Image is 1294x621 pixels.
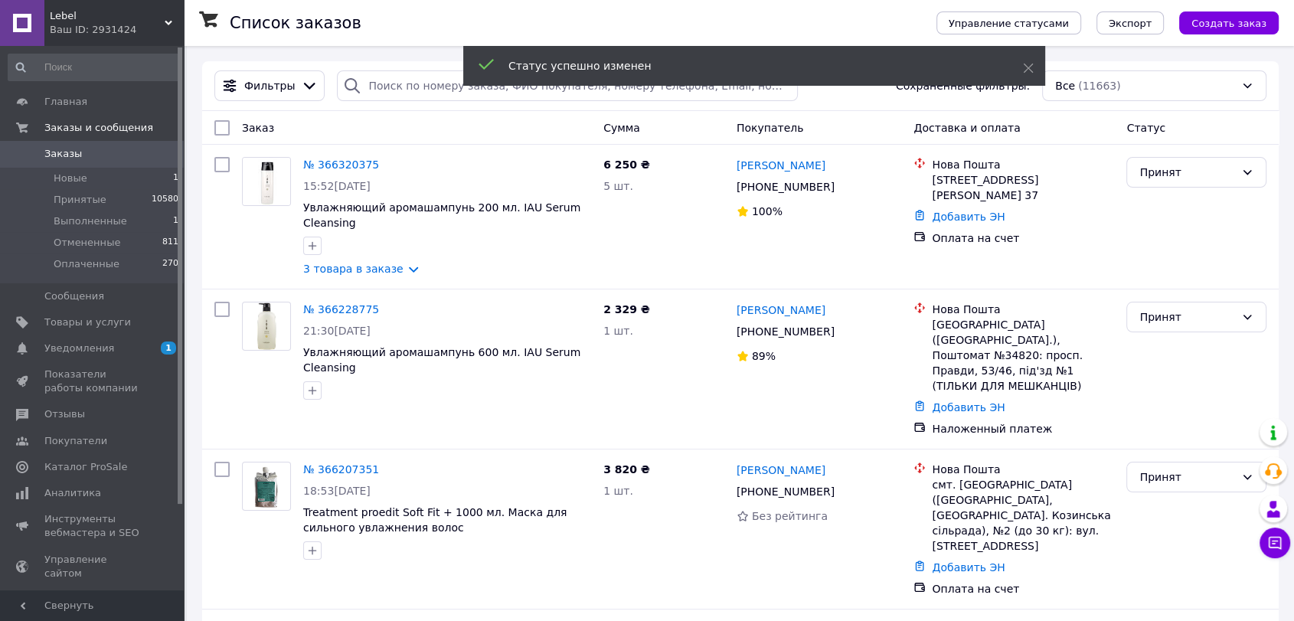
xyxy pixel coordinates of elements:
[1055,78,1075,93] span: Все
[242,302,291,351] a: Фото товару
[603,303,650,315] span: 2 329 ₴
[44,315,131,329] span: Товары и услуги
[257,302,276,350] img: Фото товару
[44,553,142,580] span: Управление сайтом
[603,325,633,337] span: 1 шт.
[1126,122,1165,134] span: Статус
[242,462,291,511] a: Фото товару
[932,172,1114,203] div: [STREET_ADDRESS][PERSON_NAME] 37
[1078,80,1120,92] span: (11663)
[50,23,184,37] div: Ваш ID: 2931424
[54,172,87,185] span: Новые
[932,581,1114,596] div: Оплата на счет
[913,122,1020,134] span: Доставка и оплата
[949,18,1069,29] span: Управление статусами
[152,193,178,207] span: 10580
[244,78,295,93] span: Фильтры
[1139,164,1235,181] div: Принят
[44,460,127,474] span: Каталог ProSale
[44,512,142,540] span: Инструменты вебмастера и SEO
[1164,16,1279,28] a: Создать заказ
[932,157,1114,172] div: Нова Пошта
[508,58,985,74] div: Статус успешно изменен
[936,11,1081,34] button: Управление статусами
[54,193,106,207] span: Принятые
[932,230,1114,246] div: Оплата на счет
[303,346,580,374] a: Увлажняющий аромашампунь 600 мл. IAU Serum Cleansing
[173,172,178,185] span: 1
[162,257,178,271] span: 270
[44,121,153,135] span: Заказы и сообщения
[8,54,180,81] input: Поиск
[44,434,107,448] span: Покупатели
[1139,469,1235,485] div: Принят
[303,506,567,534] a: Treatment proedit Soft Fit + 1000 мл. Маска для сильного увлажнения волос
[734,321,838,342] div: [PHONE_NUMBER]
[603,122,640,134] span: Сумма
[44,368,142,395] span: Показатели работы компании
[50,9,165,23] span: Lebel
[242,122,274,134] span: Заказ
[44,342,114,355] span: Уведомления
[603,159,650,171] span: 6 250 ₴
[44,147,82,161] span: Заказы
[242,157,291,206] a: Фото товару
[932,462,1114,477] div: Нова Пошта
[1109,18,1152,29] span: Экспорт
[1260,528,1290,558] button: Чат с покупателем
[737,158,825,173] a: [PERSON_NAME]
[44,407,85,421] span: Отзывы
[44,486,101,500] span: Аналитика
[932,561,1005,574] a: Добавить ЭН
[54,236,120,250] span: Отмененные
[243,158,290,205] img: Фото товару
[734,481,838,502] div: [PHONE_NUMBER]
[932,421,1114,436] div: Наложенный платеж
[54,257,119,271] span: Оплаченные
[752,350,776,362] span: 89%
[1191,18,1266,29] span: Создать заказ
[737,462,825,478] a: [PERSON_NAME]
[162,236,178,250] span: 811
[230,14,361,32] h1: Список заказов
[1096,11,1164,34] button: Экспорт
[44,289,104,303] span: Сообщения
[1139,309,1235,325] div: Принят
[303,180,371,192] span: 15:52[DATE]
[173,214,178,228] span: 1
[303,159,379,171] a: № 366320375
[737,302,825,318] a: [PERSON_NAME]
[603,485,633,497] span: 1 шт.
[932,211,1005,223] a: Добавить ЭН
[1179,11,1279,34] button: Создать заказ
[932,477,1114,554] div: смт. [GEOGRAPHIC_DATA] ([GEOGRAPHIC_DATA], [GEOGRAPHIC_DATA]. Козинська сільрада), №2 (до 30 кг):...
[303,303,379,315] a: № 366228775
[932,401,1005,413] a: Добавить ЭН
[249,462,285,510] img: Фото товару
[734,176,838,198] div: [PHONE_NUMBER]
[737,122,804,134] span: Покупатель
[303,201,580,229] a: Увлажняющий аромашампунь 200 мл. IAU Serum Cleansing
[161,342,176,355] span: 1
[603,463,650,476] span: 3 820 ₴
[54,214,127,228] span: Выполненные
[603,180,633,192] span: 5 шт.
[44,95,87,109] span: Главная
[303,325,371,337] span: 21:30[DATE]
[752,510,828,522] span: Без рейтинга
[932,302,1114,317] div: Нова Пошта
[932,317,1114,394] div: [GEOGRAPHIC_DATA] ([GEOGRAPHIC_DATA].), Поштомат №34820: просп. Правди, 53/46, під'зд №1 (ТІЛЬКИ ...
[303,263,404,275] a: 3 товара в заказе
[303,485,371,497] span: 18:53[DATE]
[303,463,379,476] a: № 366207351
[752,205,783,217] span: 100%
